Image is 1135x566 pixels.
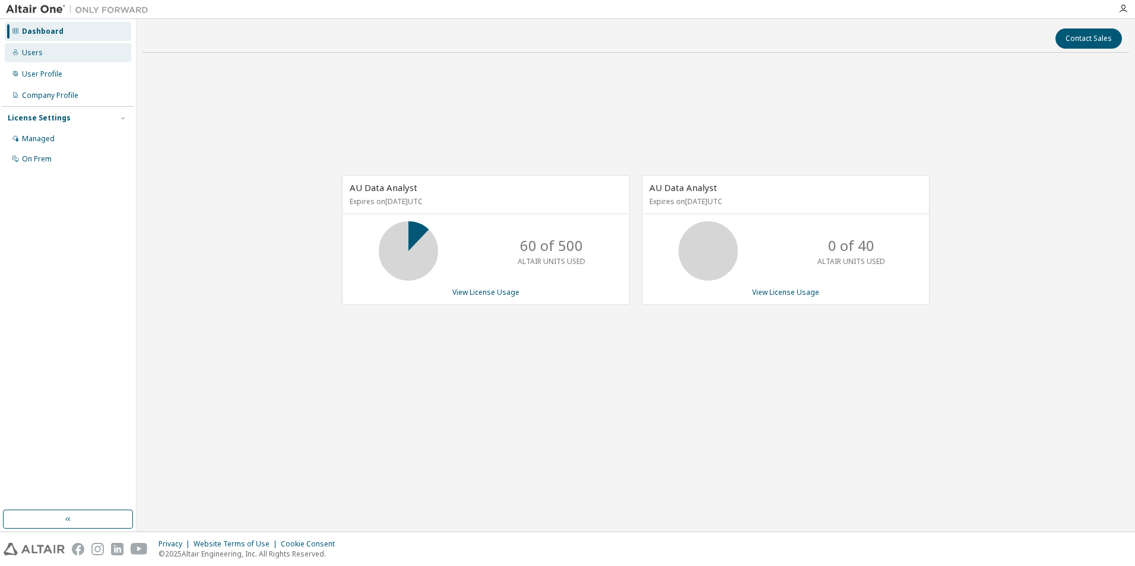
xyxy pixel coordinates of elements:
div: Company Profile [22,91,78,100]
div: License Settings [8,113,71,123]
img: altair_logo.svg [4,543,65,555]
div: On Prem [22,154,52,164]
div: Privacy [158,539,194,549]
p: © 2025 Altair Engineering, Inc. All Rights Reserved. [158,549,342,559]
div: Dashboard [22,27,64,36]
img: Altair One [6,4,154,15]
button: Contact Sales [1055,28,1122,49]
div: User Profile [22,69,62,79]
img: instagram.svg [91,543,104,555]
div: Users [22,48,43,58]
p: ALTAIR UNITS USED [817,256,885,266]
p: ALTAIR UNITS USED [518,256,585,266]
span: AU Data Analyst [350,182,417,193]
div: Cookie Consent [281,539,342,549]
a: View License Usage [452,287,519,297]
a: View License Usage [752,287,819,297]
div: Website Terms of Use [194,539,281,549]
p: Expires on [DATE] UTC [649,196,919,206]
p: Expires on [DATE] UTC [350,196,619,206]
p: 60 of 500 [520,236,583,256]
img: facebook.svg [72,543,84,555]
span: AU Data Analyst [649,182,717,193]
div: Managed [22,134,55,144]
img: youtube.svg [131,543,148,555]
img: linkedin.svg [111,543,123,555]
p: 0 of 40 [828,236,874,256]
